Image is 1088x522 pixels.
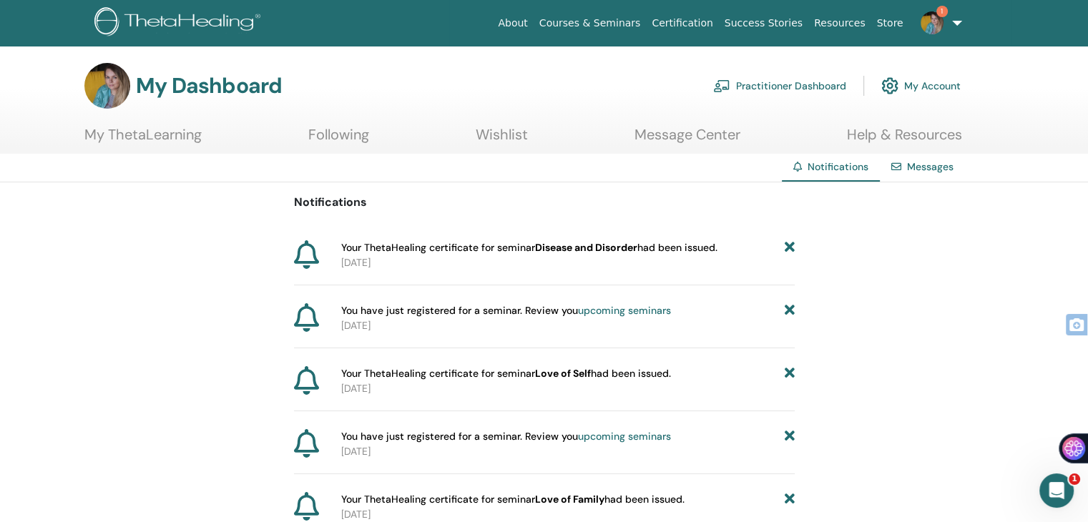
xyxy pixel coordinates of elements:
[634,126,740,154] a: Message Center
[646,10,718,36] a: Certification
[341,507,795,522] p: [DATE]
[847,126,962,154] a: Help & Resources
[808,10,871,36] a: Resources
[136,73,282,99] h3: My Dashboard
[1069,473,1080,485] span: 1
[881,74,898,98] img: cog.svg
[808,160,868,173] span: Notifications
[84,63,130,109] img: default.jpg
[713,79,730,92] img: chalkboard-teacher.svg
[578,430,671,443] a: upcoming seminars
[535,493,604,506] b: Love of Family
[871,10,909,36] a: Store
[341,255,795,270] p: [DATE]
[341,492,685,507] span: Your ThetaHealing certificate for seminar had been issued.
[308,126,369,154] a: Following
[84,126,202,154] a: My ThetaLearning
[341,240,717,255] span: Your ThetaHealing certificate for seminar had been issued.
[719,10,808,36] a: Success Stories
[341,318,795,333] p: [DATE]
[881,70,961,102] a: My Account
[907,160,954,173] a: Messages
[294,194,795,211] p: Notifications
[341,381,795,396] p: [DATE]
[341,366,671,381] span: Your ThetaHealing certificate for seminar had been issued.
[94,7,265,39] img: logo.png
[921,11,944,34] img: default.jpg
[535,241,637,254] b: Disease and Disorder
[341,429,671,444] span: You have just registered for a seminar. Review you
[535,367,591,380] b: Love of Self
[341,444,795,459] p: [DATE]
[341,303,671,318] span: You have just registered for a seminar. Review you
[578,304,671,317] a: upcoming seminars
[492,10,533,36] a: About
[534,10,647,36] a: Courses & Seminars
[936,6,948,17] span: 1
[1039,473,1074,508] iframe: Intercom live chat
[713,70,846,102] a: Practitioner Dashboard
[476,126,528,154] a: Wishlist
